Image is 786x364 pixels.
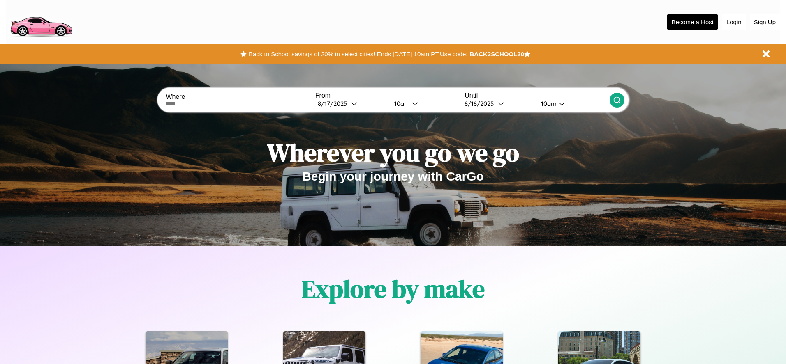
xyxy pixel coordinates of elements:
label: Until [465,92,609,99]
div: 8 / 18 / 2025 [465,100,498,108]
div: 10am [537,100,559,108]
h1: Explore by make [302,272,485,306]
button: 8/17/2025 [315,99,388,108]
button: Back to School savings of 20% in select cities! Ends [DATE] 10am PT.Use code: [247,48,469,60]
button: Become a Host [667,14,718,30]
div: 8 / 17 / 2025 [318,100,351,108]
label: From [315,92,460,99]
button: Sign Up [750,14,780,30]
label: Where [166,93,310,101]
button: 10am [534,99,609,108]
img: logo [6,4,76,39]
b: BACK2SCHOOL20 [469,50,524,57]
div: 10am [390,100,412,108]
button: Login [722,14,746,30]
button: 10am [388,99,460,108]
